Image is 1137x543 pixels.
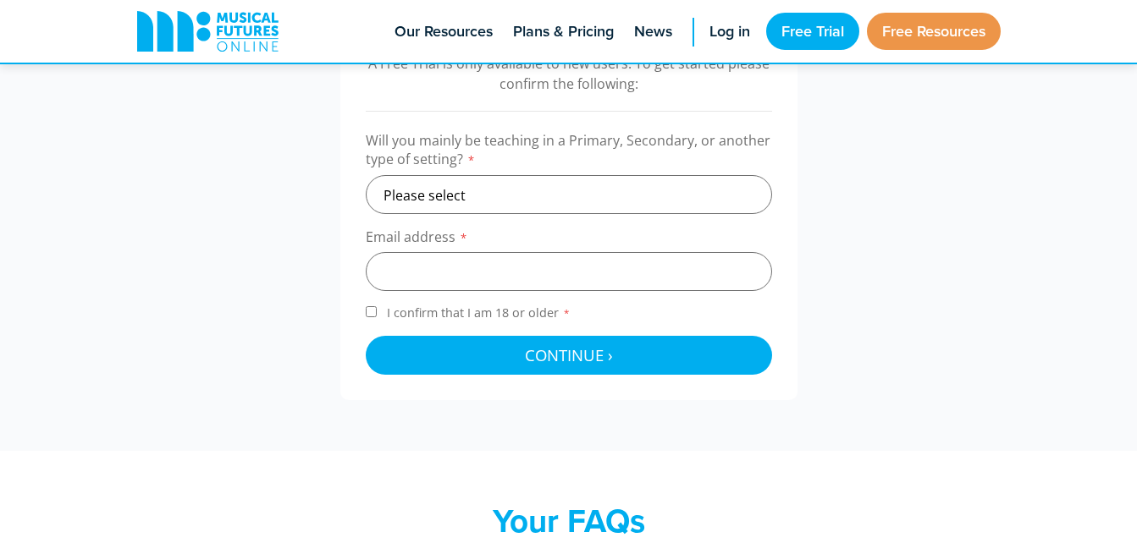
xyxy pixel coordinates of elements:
span: Continue › [525,344,613,365]
span: I confirm that I am 18 or older [384,304,574,321]
span: Plans & Pricing [513,20,614,43]
input: I confirm that I am 18 or older* [366,306,377,317]
a: Free Trial [766,13,859,50]
h2: Your FAQs [239,502,899,540]
button: Continue › [366,336,772,375]
span: Log in [709,20,750,43]
label: Email address [366,228,772,252]
span: Our Resources [395,20,493,43]
p: A Free Trial is only available to new users. To get started please confirm the following: [366,53,772,94]
span: News [634,20,672,43]
a: Free Resources [867,13,1001,50]
label: Will you mainly be teaching in a Primary, Secondary, or another type of setting? [366,131,772,175]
